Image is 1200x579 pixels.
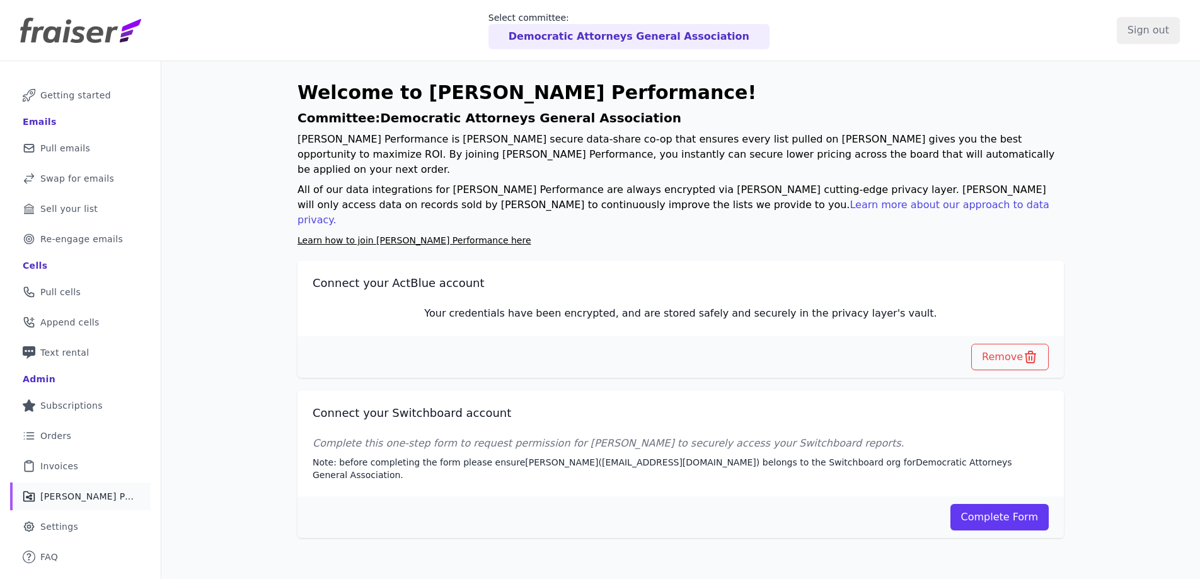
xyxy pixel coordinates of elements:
a: Pull emails [10,134,151,162]
a: Orders [10,422,151,450]
span: Getting started [40,89,111,102]
span: Swap for emails [40,172,114,185]
h2: Connect your Switchboard account [313,406,1049,421]
span: Pull cells [40,286,81,298]
div: Cells [23,259,47,272]
a: Learn how to join [PERSON_NAME] Performance here [297,235,531,245]
h1: Welcome to [PERSON_NAME] Performance! [297,81,1064,104]
span: Re-engage emails [40,233,123,245]
a: Text rental [10,339,151,366]
a: Settings [10,513,151,541]
p: Note: before completing the form please ensure [PERSON_NAME] ( [EMAIL_ADDRESS][DOMAIN_NAME] ) bel... [313,456,1049,481]
a: Pull cells [10,278,151,306]
span: Sell your list [40,202,98,215]
input: Sign out [1117,17,1180,44]
span: Append cells [40,316,100,329]
span: Subscriptions [40,399,103,412]
span: Text rental [40,346,89,359]
h2: Connect your ActBlue account [313,276,1049,291]
img: Fraiser Logo [20,18,141,43]
a: Invoices [10,452,151,480]
p: Select committee: [488,11,770,24]
a: FAQ [10,543,151,571]
div: Emails [23,115,57,128]
span: Invoices [40,460,78,472]
span: Settings [40,520,78,533]
span: Pull emails [40,142,90,155]
p: Democratic Attorneys General Association [509,29,749,44]
a: [PERSON_NAME] Performance [10,482,151,510]
a: Re-engage emails [10,225,151,253]
a: Getting started [10,81,151,109]
a: Swap for emails [10,165,151,192]
a: Select committee: Democratic Attorneys General Association [488,11,770,49]
button: Remove [971,344,1049,370]
span: Orders [40,430,71,442]
span: FAQ [40,551,58,563]
h1: Committee: Democratic Attorneys General Association [297,109,1064,127]
a: Append cells [10,308,151,336]
p: [PERSON_NAME] Performance is [PERSON_NAME] secure data-share co-op that ensures every list pulled... [297,132,1064,177]
p: Your credentials have been encrypted, and are stored safely and securely in the privacy layer's v... [313,306,1049,321]
p: All of our data integrations for [PERSON_NAME] Performance are always encrypted via [PERSON_NAME]... [297,182,1064,228]
a: Subscriptions [10,392,151,419]
a: Sell your list [10,195,151,223]
span: [PERSON_NAME] Performance [40,490,136,503]
a: Complete Form [950,504,1049,530]
p: Complete this one-step form to request permission for [PERSON_NAME] to securely access your Switc... [313,436,1049,451]
div: Admin [23,373,55,385]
